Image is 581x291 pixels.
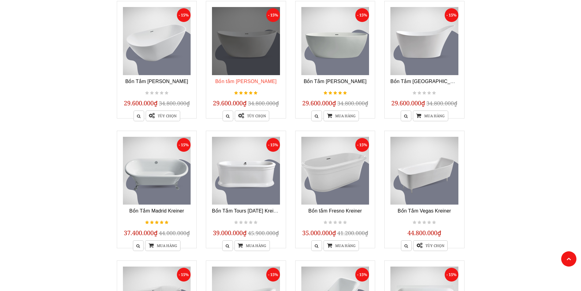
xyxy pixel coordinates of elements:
i: gorgeous [234,90,238,96]
span: 45.900.000₫ [248,229,279,237]
span: 37.400.000₫ [124,229,158,237]
span: 34.800.000₫ [426,100,457,107]
span: 34.800.000₫ [248,100,279,107]
i: Not rated yet! [239,220,243,225]
a: Bồn Tắm Vegas Kreiner [398,208,451,213]
i: Not rated yet! [328,220,332,225]
span: - 15% [177,268,191,282]
i: Not rated yet! [427,220,431,225]
i: Not rated yet! [155,90,159,96]
a: Bồn Tắm Madrid Kreiner [129,208,184,213]
i: gorgeous [254,90,257,96]
i: gorgeous [155,220,159,225]
span: 44.800.000₫ [407,229,441,237]
span: 29.600.000₫ [391,99,425,107]
div: Not rated yet! [412,89,437,97]
span: - 15% [355,8,369,22]
a: Tùy chọn [235,111,269,121]
i: Not rated yet! [418,90,421,96]
span: 39.000.000₫ [213,229,247,237]
i: Not rated yet! [145,90,149,96]
i: gorgeous [160,220,163,225]
i: gorgeous [333,90,337,96]
div: gorgeous [233,89,258,97]
span: - 15% [355,138,369,152]
span: 34.800.000₫ [337,100,368,107]
i: Not rated yet! [343,220,347,225]
span: 44.000.000₫ [159,229,190,237]
a: Tùy chọn [413,240,448,251]
i: gorgeous [324,90,327,96]
i: gorgeous [150,220,154,225]
i: Not rated yet! [432,220,436,225]
a: Bồn tắm Fresno Kreiner [308,208,362,213]
i: Not rated yet! [249,220,253,225]
div: Not rated yet! [412,219,437,226]
i: Not rated yet! [234,220,238,225]
i: Not rated yet! [333,220,337,225]
i: Not rated yet! [422,90,426,96]
div: Not rated yet! [233,219,258,226]
span: - 15% [177,8,191,22]
a: Bồn Tắm [PERSON_NAME] [125,79,188,84]
i: Not rated yet! [427,90,431,96]
span: 41.200.000₫ [337,229,368,237]
a: Lên đầu trang [561,251,576,267]
i: gorgeous [145,220,149,225]
div: Not rated yet! [323,219,348,226]
span: - 15% [355,268,369,282]
span: - 15% [266,268,280,282]
div: Not rated yet! [144,89,169,97]
i: gorgeous [239,90,243,96]
div: gorgeous [144,219,169,226]
i: gorgeous [165,220,168,225]
i: Not rated yet! [165,90,168,96]
a: Bồn tắm [PERSON_NAME] [215,79,277,84]
i: Not rated yet! [413,90,416,96]
i: Not rated yet! [432,90,436,96]
i: Not rated yet! [422,220,426,225]
i: gorgeous [328,90,332,96]
i: gorgeous [343,90,347,96]
a: Tùy chọn [145,111,180,121]
i: gorgeous [244,90,248,96]
span: - 15% [445,268,458,282]
a: Mua hàng [234,240,270,251]
a: Mua hàng [324,240,359,251]
span: - 15% [266,138,280,152]
i: Not rated yet! [244,220,248,225]
i: Not rated yet! [413,220,416,225]
i: Not rated yet! [418,220,421,225]
i: gorgeous [249,90,253,96]
a: Mua hàng [413,111,448,121]
i: Not rated yet! [324,220,327,225]
span: - 15% [177,138,191,152]
span: - 15% [445,8,458,22]
a: Mua hàng [145,240,181,251]
span: 34.800.000₫ [159,100,190,107]
a: Bồn Tắm Tours [DATE] Kreiner [212,208,281,213]
i: gorgeous [338,90,342,96]
i: Not rated yet! [160,90,163,96]
i: Not rated yet! [338,220,342,225]
span: 29.600.000₫ [302,99,336,107]
a: Bồn Tắm [PERSON_NAME] [304,79,367,84]
a: Mua hàng [324,111,359,121]
div: gorgeous [323,89,348,97]
i: Not rated yet! [254,220,257,225]
a: Bồn Tắm [GEOGRAPHIC_DATA] [390,79,464,84]
i: Not rated yet! [150,90,154,96]
span: 29.600.000₫ [213,99,247,107]
span: 35.000.000₫ [302,229,336,237]
span: 29.600.000₫ [124,99,158,107]
span: - 15% [266,8,280,22]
